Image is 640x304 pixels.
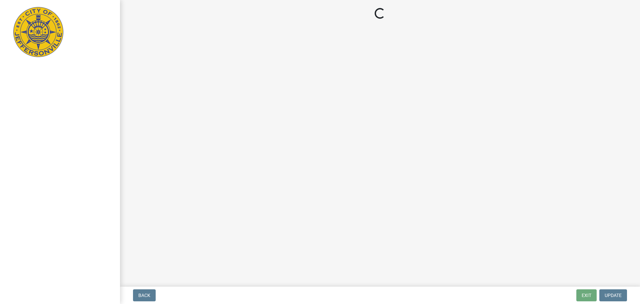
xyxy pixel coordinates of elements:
[605,293,622,298] span: Update
[13,7,63,57] img: City of Jeffersonville, Indiana
[133,289,156,301] button: Back
[599,289,627,301] button: Update
[576,289,597,301] button: Exit
[138,293,150,298] span: Back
